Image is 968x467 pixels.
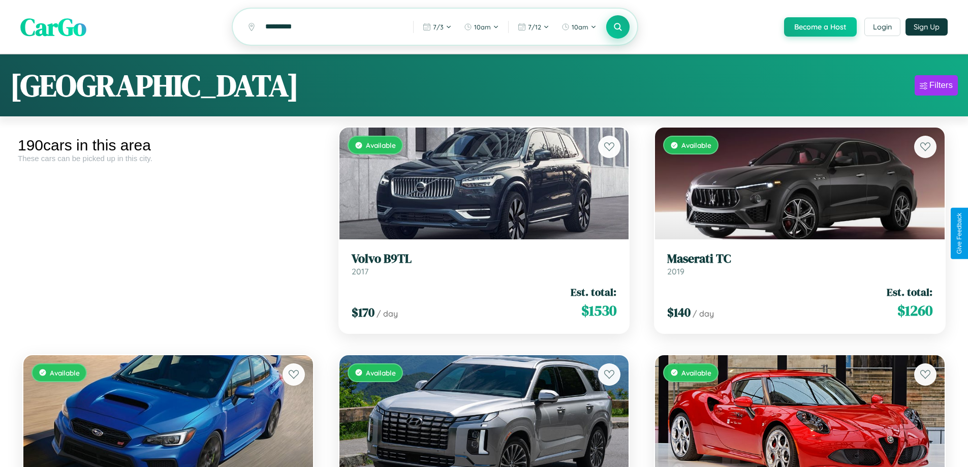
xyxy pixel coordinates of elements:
[929,80,953,90] div: Filters
[18,137,319,154] div: 190 cars in this area
[681,141,711,149] span: Available
[352,304,374,321] span: $ 170
[887,285,932,299] span: Est. total:
[352,252,617,276] a: Volvo B9TL2017
[667,304,691,321] span: $ 140
[50,368,80,377] span: Available
[366,368,396,377] span: Available
[571,285,616,299] span: Est. total:
[377,308,398,319] span: / day
[693,308,714,319] span: / day
[556,19,602,35] button: 10am
[459,19,504,35] button: 10am
[864,18,900,36] button: Login
[572,23,588,31] span: 10am
[667,252,932,276] a: Maserati TC2019
[10,65,299,106] h1: [GEOGRAPHIC_DATA]
[956,213,963,254] div: Give Feedback
[528,23,541,31] span: 7 / 12
[667,266,684,276] span: 2019
[433,23,444,31] span: 7 / 3
[905,18,948,36] button: Sign Up
[418,19,457,35] button: 7/3
[513,19,554,35] button: 7/12
[352,266,368,276] span: 2017
[352,252,617,266] h3: Volvo B9TL
[581,300,616,321] span: $ 1530
[20,10,86,44] span: CarGo
[681,368,711,377] span: Available
[784,17,857,37] button: Become a Host
[667,252,932,266] h3: Maserati TC
[18,154,319,163] div: These cars can be picked up in this city.
[366,141,396,149] span: Available
[897,300,932,321] span: $ 1260
[474,23,491,31] span: 10am
[915,75,958,96] button: Filters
